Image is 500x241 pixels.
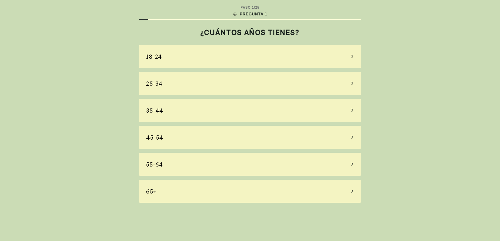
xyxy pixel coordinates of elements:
[241,5,260,10] div: PASO 1 / 25
[146,52,162,61] div: 18-24
[146,160,163,169] div: 55-64
[146,133,163,142] div: 45-54
[233,11,267,17] div: PREGUNTA 1
[146,106,163,115] div: 35-44
[139,28,361,37] h2: ¿CUÁNTOS AÑOS TIENES?
[146,79,163,88] div: 25-34
[146,187,157,196] div: 65+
